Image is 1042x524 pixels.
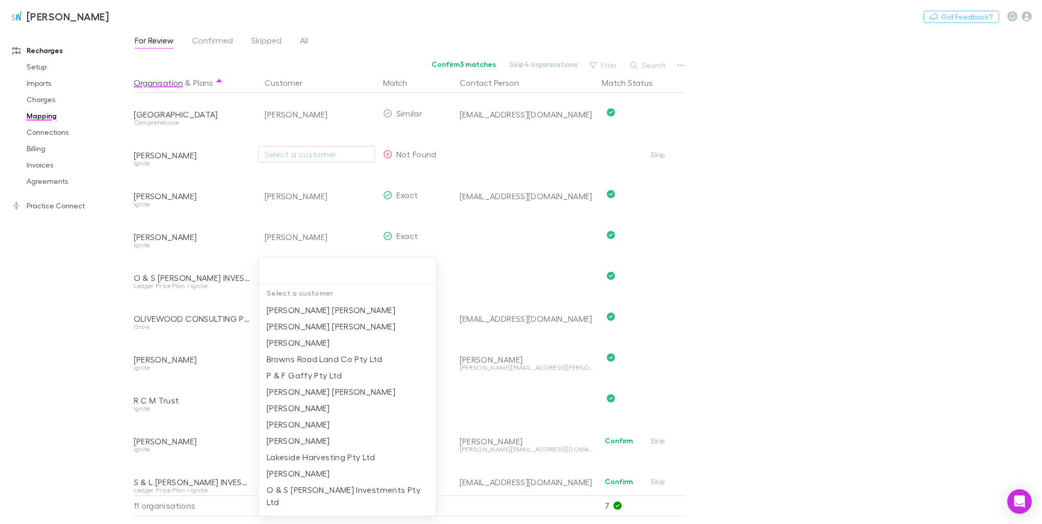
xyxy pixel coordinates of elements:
[258,335,436,351] li: [PERSON_NAME]
[258,433,436,449] li: [PERSON_NAME]
[258,351,436,367] li: Browns Road Land Co Pty Ltd
[258,384,436,400] li: [PERSON_NAME] [PERSON_NAME]
[258,284,436,302] p: Select a customer
[258,416,436,433] li: [PERSON_NAME]
[258,400,436,416] li: [PERSON_NAME]
[258,465,436,482] li: [PERSON_NAME]
[258,318,436,335] li: [PERSON_NAME] [PERSON_NAME]
[258,302,436,318] li: [PERSON_NAME] [PERSON_NAME]
[1007,489,1032,514] div: Open Intercom Messenger
[258,367,436,384] li: P & F Gaffy Pty Ltd
[258,449,436,465] li: Lakeside Harvesting Pty Ltd
[258,482,436,510] li: O & S [PERSON_NAME] Investments Pty Ltd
